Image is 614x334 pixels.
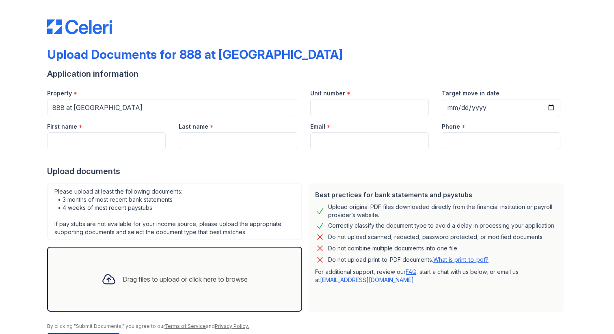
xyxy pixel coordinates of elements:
[47,323,567,330] div: By clicking "Submit Documents," you agree to our and
[47,123,77,131] label: First name
[310,89,345,97] label: Unit number
[406,268,416,275] a: FAQ
[328,203,557,219] div: Upload original PDF files downloaded directly from the financial institution or payroll provider’...
[164,323,206,329] a: Terms of Service
[47,19,112,34] img: CE_Logo_Blue-a8612792a0a2168367f1c8372b55b34899dd931a85d93a1a3d3e32e68fde9ad4.png
[328,256,489,264] p: Do not upload print-to-PDF documents.
[215,323,249,329] a: Privacy Policy.
[310,123,325,131] label: Email
[328,243,458,253] div: Do not combine multiple documents into one file.
[328,221,556,231] div: Correctly classify the document type to avoid a delay in processing your application.
[442,89,499,97] label: Target move in date
[47,89,72,97] label: Property
[315,268,557,284] p: For additional support, review our , start a chat with us below, or email us at
[47,166,567,177] div: Upload documents
[47,68,567,80] div: Application information
[47,47,343,62] div: Upload Documents for 888 at [GEOGRAPHIC_DATA]
[442,123,460,131] label: Phone
[123,274,248,284] div: Drag files to upload or click here to browse
[315,190,557,200] div: Best practices for bank statements and paystubs
[328,232,544,242] div: Do not upload scanned, redacted, password protected, or modified documents.
[433,256,489,263] a: What is print-to-pdf?
[47,183,302,240] div: Please upload at least the following documents: • 3 months of most recent bank statements • 4 wee...
[179,123,208,131] label: Last name
[320,276,414,283] a: [EMAIL_ADDRESS][DOMAIN_NAME]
